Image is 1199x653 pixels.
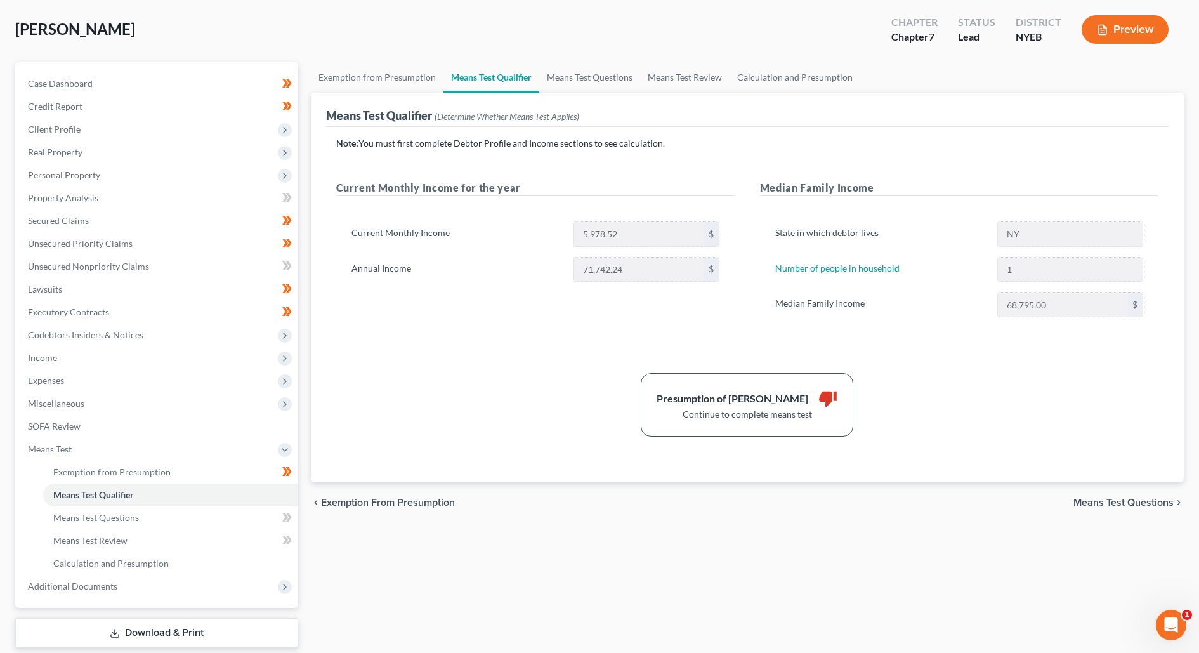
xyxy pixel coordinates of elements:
span: Client Profile [28,124,81,135]
span: (Determine Whether Means Test Applies) [435,111,579,122]
span: Case Dashboard [28,78,93,89]
span: Real Property [28,147,82,157]
a: Exemption from Presumption [43,461,298,484]
span: [PERSON_NAME] [15,20,135,38]
strong: Note: [336,138,358,148]
p: You must first complete Debtor Profile and Income sections to see calculation. [336,137,1159,150]
span: Means Test Questions [53,512,139,523]
button: chevron_left Exemption from Presumption [311,498,455,508]
div: Means Test Qualifier [326,108,579,123]
span: Secured Claims [28,215,89,226]
i: chevron_left [311,498,321,508]
a: Exemption from Presumption [311,62,443,93]
div: Lead [958,30,995,44]
a: Means Test Review [43,529,298,552]
a: Download & Print [15,618,298,648]
span: Unsecured Priority Claims [28,238,133,249]
label: State in which debtor lives [769,221,991,247]
div: Chapter [891,30,938,44]
div: District [1016,15,1061,30]
label: Current Monthly Income [345,221,567,247]
a: Means Test Review [640,62,730,93]
span: Lawsuits [28,284,62,294]
a: Means Test Questions [539,62,640,93]
div: Status [958,15,995,30]
button: Preview [1082,15,1169,44]
span: Means Test Questions [1073,498,1174,508]
div: NYEB [1016,30,1061,44]
a: Secured Claims [18,209,298,232]
span: Personal Property [28,169,100,180]
a: Number of people in household [775,263,900,274]
div: $ [704,258,719,282]
input: 0.00 [998,293,1127,317]
a: SOFA Review [18,415,298,438]
div: Presumption of [PERSON_NAME] [657,392,808,406]
span: Calculation and Presumption [53,558,169,569]
h5: Median Family Income [760,180,1158,196]
a: Calculation and Presumption [730,62,860,93]
input: State [998,222,1143,246]
input: -- [998,258,1143,282]
span: SOFA Review [28,421,81,432]
span: Expenses [28,375,64,386]
a: Executory Contracts [18,301,298,324]
a: Calculation and Presumption [43,552,298,575]
span: Means Test [28,444,72,454]
a: Means Test Questions [43,506,298,529]
i: thumb_down [818,389,837,408]
span: Property Analysis [28,192,98,203]
a: Means Test Qualifier [443,62,539,93]
span: Codebtors Insiders & Notices [28,329,143,340]
span: Exemption from Presumption [321,498,455,508]
span: Additional Documents [28,581,117,591]
div: Continue to complete means test [657,408,837,421]
span: Means Test Qualifier [53,489,134,500]
a: Lawsuits [18,278,298,301]
iframe: Intercom live chat [1156,610,1186,640]
label: Median Family Income [769,292,991,317]
span: Means Test Review [53,535,128,546]
i: chevron_right [1174,498,1184,508]
input: 0.00 [574,258,704,282]
a: Unsecured Nonpriority Claims [18,255,298,278]
input: 0.00 [574,222,704,246]
a: Property Analysis [18,187,298,209]
span: Exemption from Presumption [53,466,171,477]
a: Case Dashboard [18,72,298,95]
span: Unsecured Nonpriority Claims [28,261,149,272]
span: Executory Contracts [28,307,109,317]
a: Unsecured Priority Claims [18,232,298,255]
span: Income [28,352,57,363]
a: Means Test Qualifier [43,484,298,506]
span: Credit Report [28,101,82,112]
div: $ [1127,293,1143,317]
h5: Current Monthly Income for the year [336,180,735,196]
button: Means Test Questions chevron_right [1073,498,1184,508]
span: 1 [1182,610,1192,620]
div: Chapter [891,15,938,30]
a: Credit Report [18,95,298,118]
span: 7 [929,30,934,43]
div: $ [704,222,719,246]
label: Annual Income [345,257,567,282]
span: Miscellaneous [28,398,84,409]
